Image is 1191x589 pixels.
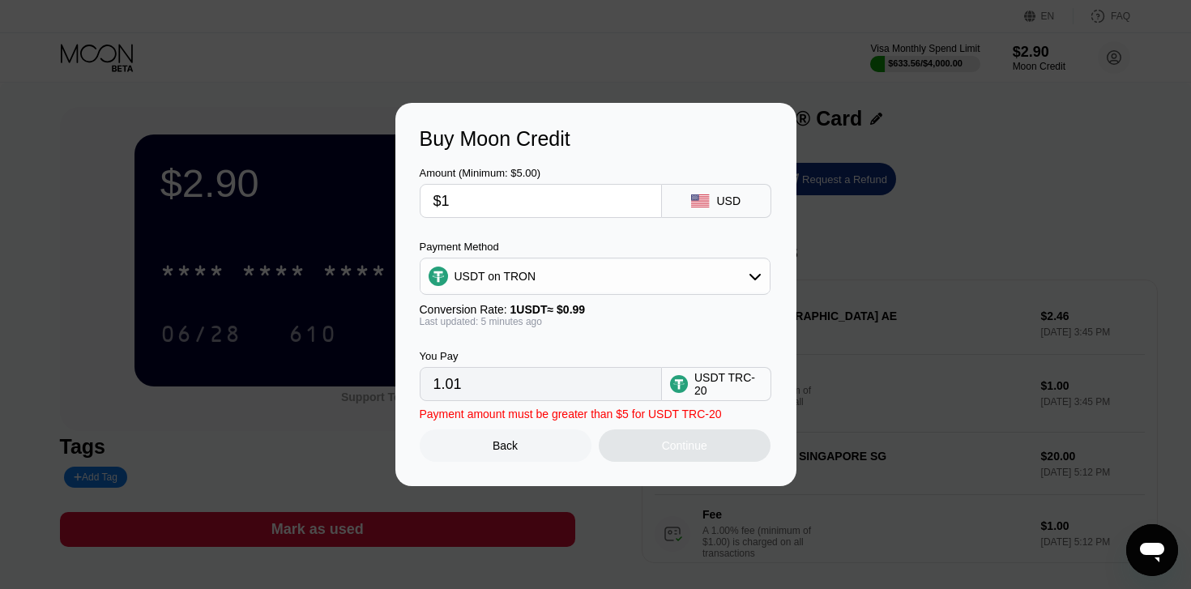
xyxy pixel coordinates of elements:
iframe: Button to launch messaging window [1126,524,1178,576]
div: Payment Method [420,241,771,253]
div: Payment amount must be greater than $5 for USDT TRC-20 [420,408,722,420]
div: USDT on TRON [420,260,770,292]
div: USDT on TRON [455,270,536,283]
div: Buy Moon Credit [420,127,772,151]
div: USD [716,194,741,207]
div: Last updated: 5 minutes ago [420,316,771,327]
div: Back [420,429,591,462]
div: Amount (Minimum: $5.00) [420,167,662,179]
div: USDT TRC-20 [694,371,762,397]
span: 1 USDT ≈ $0.99 [510,303,586,316]
div: You Pay [420,350,662,362]
div: Conversion Rate: [420,303,771,316]
input: $0.00 [433,185,648,217]
div: Back [493,439,518,452]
